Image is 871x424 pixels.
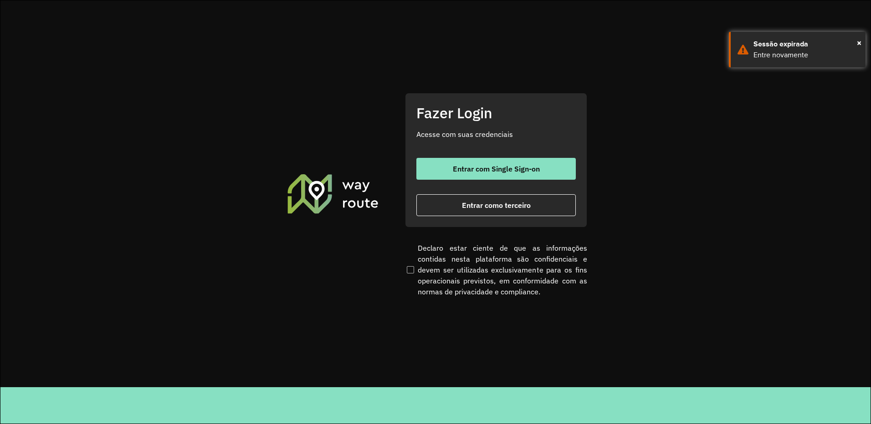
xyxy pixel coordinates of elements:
[753,39,859,50] div: Sessão expirada
[416,158,576,180] button: button
[462,202,531,209] span: Entrar como terceiro
[405,242,587,297] label: Declaro estar ciente de que as informações contidas nesta plataforma são confidenciais e devem se...
[416,129,576,140] p: Acesse com suas credenciais
[416,104,576,121] h2: Fazer Login
[286,173,380,215] img: Roteirizador AmbevTech
[857,36,861,50] span: ×
[453,165,540,172] span: Entrar com Single Sign-on
[753,50,859,61] div: Entre novamente
[857,36,861,50] button: Close
[416,194,576,216] button: button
